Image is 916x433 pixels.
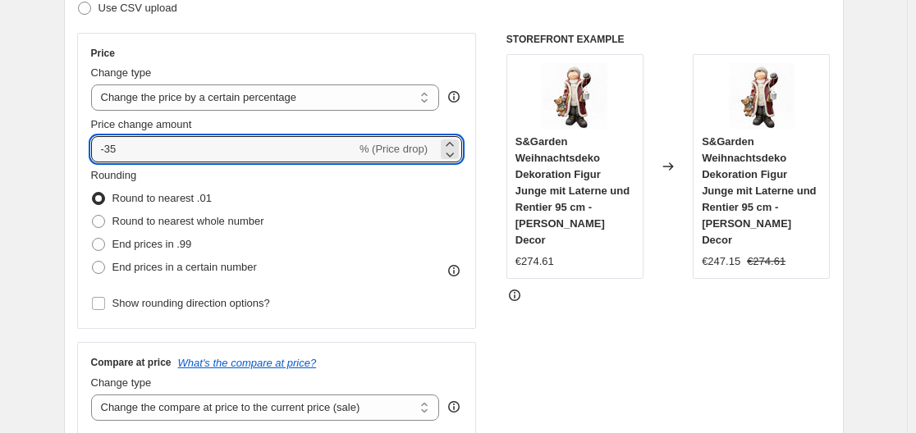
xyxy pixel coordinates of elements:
[178,357,317,369] button: What's the compare at price?
[98,2,177,14] span: Use CSV upload
[91,136,356,162] input: -15
[91,66,152,79] span: Change type
[542,63,607,129] img: 61zFX_p2EYL_80x.jpg
[729,63,795,129] img: 61zFX_p2EYL_80x.jpg
[360,143,428,155] span: % (Price drop)
[446,399,462,415] div: help
[91,376,152,389] span: Change type
[91,118,192,130] span: Price change amount
[112,297,270,309] span: Show rounding direction options?
[702,253,740,270] div: €247.15
[702,135,816,246] span: S&Garden Weihnachtsdeko Dekoration Figur Junge mit Laterne und Rentier 95 cm - [PERSON_NAME] Decor
[91,356,172,369] h3: Compare at price
[747,253,785,270] strike: €274.61
[515,253,554,270] div: €274.61
[112,192,212,204] span: Round to nearest .01
[112,261,257,273] span: End prices in a certain number
[515,135,630,246] span: S&Garden Weihnachtsdeko Dekoration Figur Junge mit Laterne und Rentier 95 cm - [PERSON_NAME] Decor
[446,89,462,105] div: help
[112,238,192,250] span: End prices in .99
[91,47,115,60] h3: Price
[506,33,831,46] h6: STOREFRONT EXAMPLE
[91,169,137,181] span: Rounding
[112,215,264,227] span: Round to nearest whole number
